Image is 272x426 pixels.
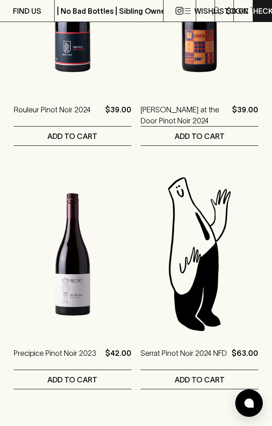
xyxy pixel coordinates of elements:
p: Login [226,6,249,17]
p: $39.00 [232,104,258,126]
p: Wishlist [194,6,229,17]
p: ADD TO CART [175,131,225,142]
p: ADD TO CART [47,374,97,385]
a: Rouleur Pinot Noir 2024 [14,104,91,126]
p: FIND US [13,6,41,17]
p: ADD TO CART [175,374,225,385]
button: ADD TO CART [14,127,131,145]
button: ADD TO CART [14,370,131,389]
a: Serrat Pinot Noir 2024 NFD [141,348,227,370]
button: ADD TO CART [141,370,258,389]
img: Precipice Pinot Noir 2023 [14,173,131,334]
p: $42.00 [105,348,131,370]
p: ADD TO CART [47,131,97,142]
p: $0.00 [227,6,249,17]
img: Blackhearts & Sparrows Man [141,173,258,334]
img: bubble-icon [244,398,254,408]
a: Precipice Pinot Noir 2023 [14,348,96,370]
p: $63.00 [232,348,258,370]
button: ADD TO CART [141,127,258,145]
a: [PERSON_NAME] at the Door Pinot Noir 2024 [141,104,228,126]
p: $39.00 [105,104,131,126]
